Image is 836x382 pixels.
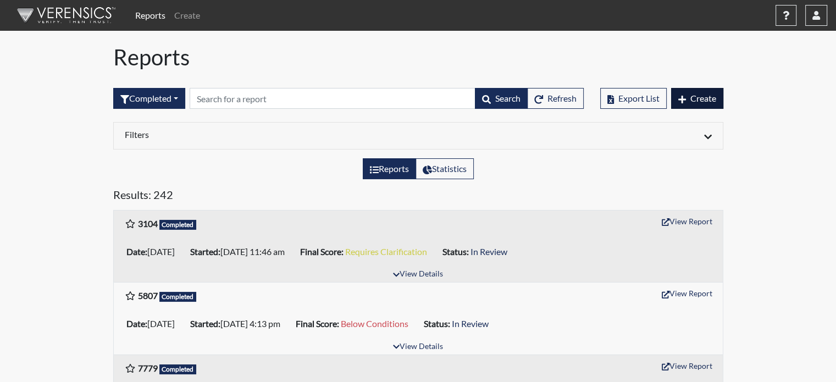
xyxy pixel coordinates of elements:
[159,220,197,230] span: Completed
[527,88,584,109] button: Refresh
[138,363,158,373] b: 7779
[388,267,448,282] button: View Details
[190,88,475,109] input: Search by Registration ID, Interview Number, or Investigation Name.
[341,318,408,329] span: Below Conditions
[159,364,197,374] span: Completed
[495,93,521,103] span: Search
[190,318,220,329] b: Started:
[475,88,528,109] button: Search
[126,246,147,257] b: Date:
[190,246,220,257] b: Started:
[159,292,197,302] span: Completed
[345,246,427,257] span: Requires Clarification
[113,188,723,206] h5: Results: 242
[300,246,344,257] b: Final Score:
[138,218,158,229] b: 3104
[122,315,186,333] li: [DATE]
[600,88,667,109] button: Export List
[117,129,720,142] div: Click to expand/collapse filters
[113,44,723,70] h1: Reports
[424,318,450,329] b: Status:
[363,158,416,179] label: View the list of reports
[131,4,170,26] a: Reports
[186,315,291,333] li: [DATE] 4:13 pm
[618,93,660,103] span: Export List
[671,88,723,109] button: Create
[388,340,448,355] button: View Details
[170,4,204,26] a: Create
[138,290,158,301] b: 5807
[452,318,489,329] span: In Review
[657,285,717,302] button: View Report
[125,129,410,140] h6: Filters
[442,246,469,257] b: Status:
[113,88,185,109] button: Completed
[126,318,147,329] b: Date:
[296,318,339,329] b: Final Score:
[657,213,717,230] button: View Report
[470,246,507,257] span: In Review
[186,243,296,261] li: [DATE] 11:46 am
[690,93,716,103] span: Create
[113,88,185,109] div: Filter by interview status
[547,93,577,103] span: Refresh
[122,243,186,261] li: [DATE]
[416,158,474,179] label: View statistics about completed interviews
[657,357,717,374] button: View Report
